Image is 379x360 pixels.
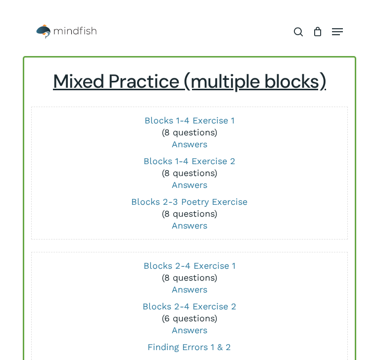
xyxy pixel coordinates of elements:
a: Blocks 2-3 Poetry Exercise [131,196,247,207]
a: Answers [172,139,207,149]
header: Main Menu [23,19,356,44]
a: Blocks 2-4 Exercise 1 [143,260,236,271]
u: Mixed Practice (multiple blocks) [53,69,326,94]
a: Answers [172,180,207,190]
p: (8 questions) [35,196,344,232]
p: (8 questions) [35,260,344,296]
a: Answers [172,284,207,295]
a: Answers [172,220,207,231]
a: Blocks 2-4 Exercise 2 [142,301,237,311]
img: Mindfish Test Prep & Academics [36,24,97,39]
p: (8 questions) [35,155,344,191]
a: Cart [308,19,327,44]
p: (6 questions) [35,300,344,336]
a: Answers [172,325,207,335]
a: Finding Errors 1 & 2 [147,342,231,352]
p: (8 questions) [35,115,344,150]
a: Navigation Menu [332,27,343,37]
a: Blocks 1-4 Exercise 2 [143,156,236,166]
a: Blocks 1-4 Exercise 1 [144,115,235,125]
